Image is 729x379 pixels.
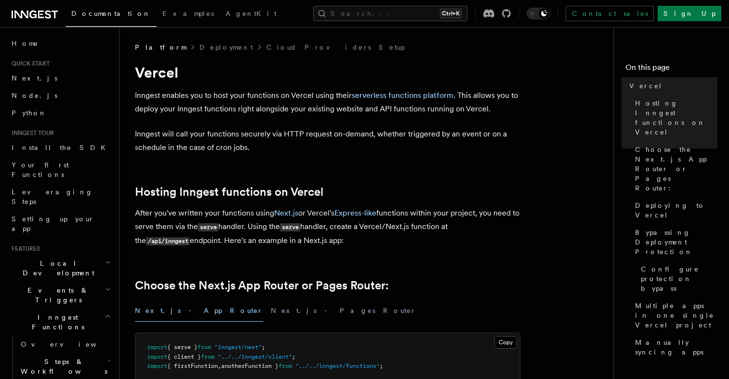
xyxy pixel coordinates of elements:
button: Local Development [8,255,113,282]
span: Inngest tour [8,129,54,137]
p: After you've written your functions using or Vercel's functions within your project, you need to ... [135,206,520,248]
h1: Vercel [135,64,520,81]
button: Events & Triggers [8,282,113,309]
span: ; [380,363,383,369]
span: Hosting Inngest functions on Vercel [635,98,717,137]
span: Node.js [12,92,57,99]
p: Inngest will call your functions securely via HTTP request on-demand, whether triggered by an eve... [135,127,520,154]
span: , [218,363,221,369]
a: Sign Up [658,6,721,21]
span: Vercel [629,81,663,91]
span: { client } [167,353,201,360]
span: Platform [135,42,186,52]
span: Choose the Next.js App Router or Pages Router: [635,145,717,193]
span: Multiple apps in one single Vercel project [635,301,717,330]
code: serve [198,223,218,231]
span: Configure protection bypass [641,264,717,293]
span: ; [262,344,265,351]
a: Hosting Inngest functions on Vercel [135,185,323,199]
a: Deployment [199,42,253,52]
span: import [147,363,167,369]
code: /api/inngest [146,237,190,245]
span: Features [8,245,40,253]
span: Bypassing Deployment Protection [635,228,717,257]
span: "inngest/next" [214,344,262,351]
span: Home [12,39,39,48]
span: Quick start [8,60,50,68]
a: Deploying to Vercel [631,197,717,224]
span: import [147,344,167,351]
button: Inngest Functions [8,309,113,336]
a: Choose the Next.js App Router or Pages Router: [631,141,717,197]
a: Bypassing Deployment Protection [631,224,717,260]
a: Your first Functions [8,156,113,183]
span: Documentation [71,10,151,17]
a: Setting up your app [8,210,113,237]
a: Home [8,35,113,52]
a: Express-like [334,208,376,217]
span: from [278,363,292,369]
span: anotherFunction } [221,363,278,369]
button: Search...Ctrl+K [313,6,467,21]
a: serverless functions platform [352,91,453,100]
span: ; [292,353,295,360]
a: Hosting Inngest functions on Vercel [631,95,717,141]
a: Next.js [274,208,298,217]
a: AgentKit [220,3,282,26]
span: AgentKit [225,10,277,17]
span: Manually syncing apps [635,338,717,357]
a: Cloud Providers Setup [266,42,405,52]
button: Next.js - Pages Router [271,300,416,322]
a: Leveraging Steps [8,183,113,210]
button: Copy [494,336,517,349]
span: Leveraging Steps [12,188,93,205]
code: serve [280,223,300,231]
a: Choose the Next.js App Router or Pages Router: [135,279,389,292]
a: Manually syncing apps [631,334,717,361]
a: Next.js [8,69,113,87]
a: Python [8,104,113,122]
a: Configure protection bypass [637,260,717,297]
button: Toggle dark mode [527,8,550,19]
span: Setting up your app [12,215,94,232]
a: Vercel [625,77,717,95]
span: from [198,344,211,351]
a: Node.js [8,87,113,104]
span: { firstFunction [167,363,218,369]
a: Documentation [66,3,157,27]
a: Overview [17,336,113,353]
span: Python [12,109,47,117]
span: { serve } [167,344,198,351]
span: import [147,353,167,360]
span: "../../inngest/client" [218,353,292,360]
a: Contact sales [566,6,654,21]
span: Install the SDK [12,144,111,151]
span: Local Development [8,258,105,278]
kbd: Ctrl+K [440,9,462,18]
a: Examples [157,3,220,26]
h4: On this page [625,62,717,77]
span: Inngest Functions [8,312,104,332]
span: Events & Triggers [8,285,105,305]
span: Examples [162,10,214,17]
span: Next.js [12,74,57,82]
p: Inngest enables you to host your functions on Vercel using their . This allows you to deploy your... [135,89,520,116]
span: from [201,353,214,360]
a: Multiple apps in one single Vercel project [631,297,717,334]
span: Deploying to Vercel [635,201,717,220]
span: Your first Functions [12,161,69,178]
button: Next.js - App Router [135,300,263,322]
span: Overview [21,340,120,348]
span: "../../inngest/functions" [295,363,380,369]
a: Install the SDK [8,139,113,156]
span: Steps & Workflows [17,357,107,376]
